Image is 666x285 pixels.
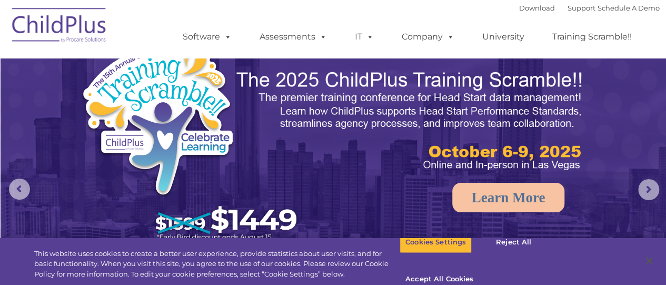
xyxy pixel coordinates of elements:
[542,26,642,47] a: Training Scramble!!
[568,4,595,12] a: Support
[519,4,555,12] a: Download
[481,231,546,253] button: Reject All
[400,231,472,253] button: Cookies Settings
[519,4,660,12] font: |
[472,26,535,47] a: University
[249,26,337,47] a: Assessments
[598,4,660,12] a: Schedule A Demo
[452,183,565,212] a: Learn More
[34,249,400,280] div: This website uses cookies to create a better user experience, provide statistics about user visit...
[7,1,112,53] img: ChildPlus by Procare Solutions
[391,26,465,47] a: Company
[638,249,661,272] button: Close
[172,26,242,47] a: Software
[344,26,384,47] a: IT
